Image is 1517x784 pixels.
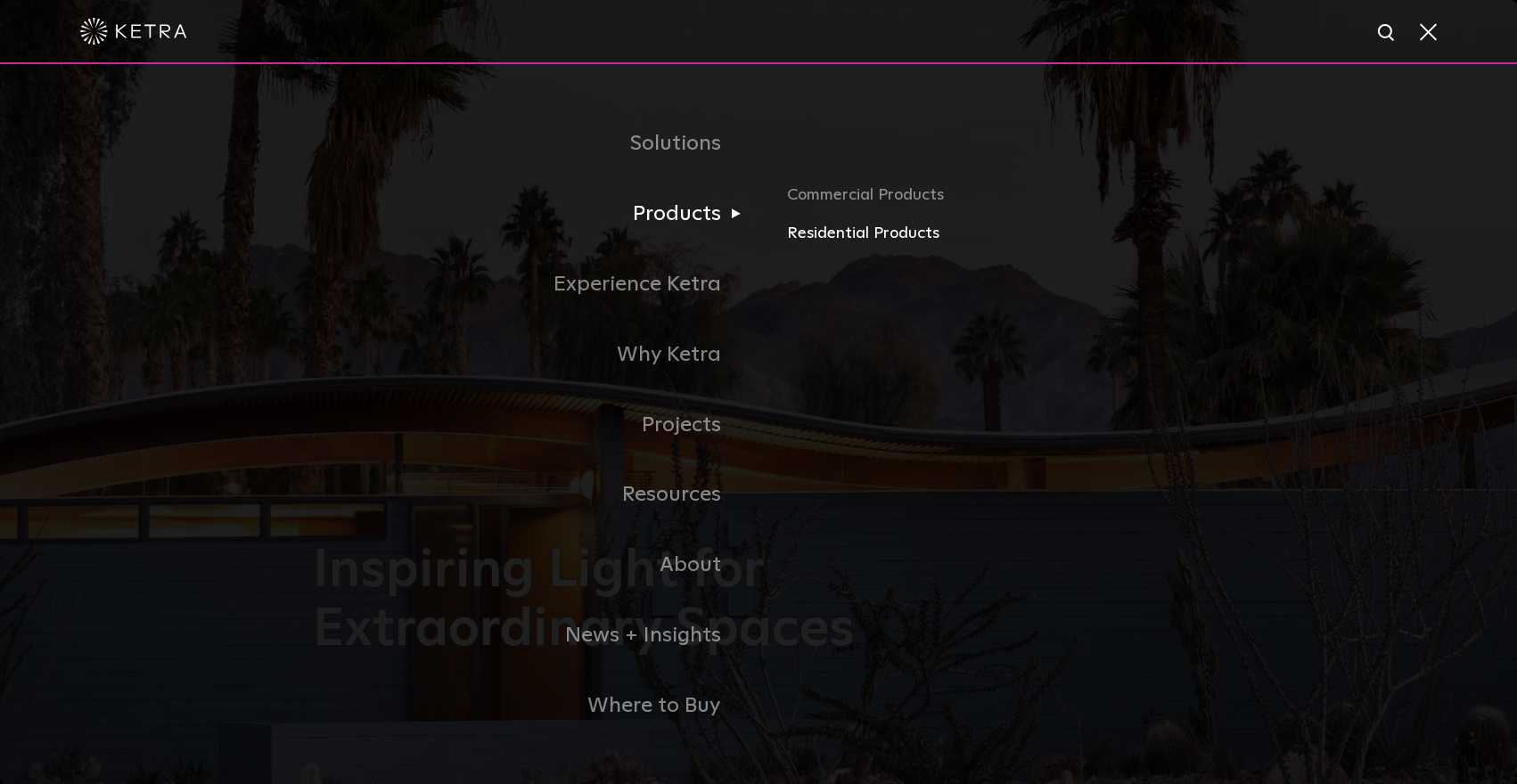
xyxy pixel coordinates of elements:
[313,320,758,390] a: Why Ketra
[313,109,758,179] a: Solutions
[787,182,1204,221] a: Commercial Products
[787,221,1204,247] a: Residential Products
[313,460,758,530] a: Resources
[313,390,758,461] a: Projects
[313,671,758,741] a: Where to Buy
[313,530,758,600] a: About
[313,249,758,320] a: Experience Ketra
[1376,22,1398,45] img: search icon
[80,18,187,45] img: ketra-logo-2019-white
[313,179,758,249] a: Products
[313,600,758,671] a: News + Insights
[313,109,1204,740] div: Navigation Menu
